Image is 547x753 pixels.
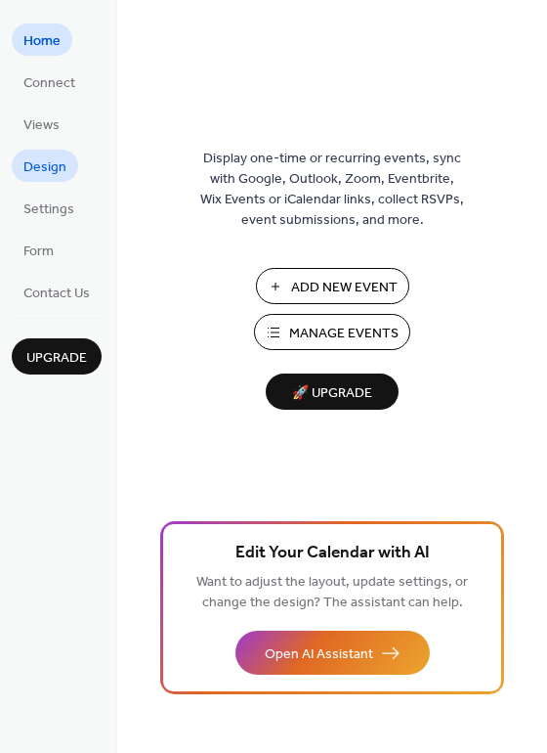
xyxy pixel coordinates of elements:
button: Upgrade [12,338,102,375]
span: 🚀 Upgrade [277,380,387,407]
span: Upgrade [26,348,87,369]
a: Settings [12,192,86,224]
span: Design [23,157,66,178]
span: Open AI Assistant [265,644,373,665]
a: Form [12,234,65,266]
button: Manage Events [254,314,410,350]
span: Views [23,115,60,136]
span: Contact Us [23,284,90,304]
span: Connect [23,73,75,94]
span: Want to adjust the layout, update settings, or change the design? The assistant can help. [196,569,468,616]
span: Manage Events [289,324,399,344]
button: 🚀 Upgrade [266,374,399,410]
a: Connect [12,66,87,98]
span: Form [23,242,54,262]
span: Home [23,31,61,52]
a: Design [12,150,78,182]
span: Edit Your Calendar with AI [235,540,430,567]
a: Views [12,108,71,140]
span: Add New Event [291,278,398,298]
a: Home [12,23,72,56]
span: Settings [23,199,74,220]
button: Add New Event [256,268,409,304]
button: Open AI Assistant [235,631,430,675]
a: Contact Us [12,276,102,308]
span: Display one-time or recurring events, sync with Google, Outlook, Zoom, Eventbrite, Wix Events or ... [200,149,464,231]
